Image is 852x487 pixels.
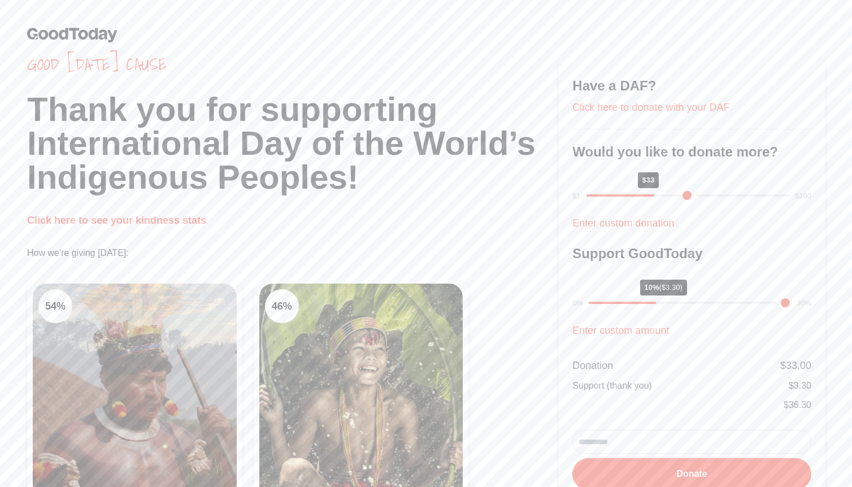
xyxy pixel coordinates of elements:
a: Enter custom donation [572,218,674,229]
span: 3.30 [794,381,811,390]
div: 54 % [38,289,72,323]
span: 36.30 [789,400,811,410]
a: Click here to see your kindness stats [27,215,206,226]
h3: Have a DAF? [572,77,811,95]
div: Donation [572,358,613,373]
div: $100 [795,190,811,202]
a: Enter custom amount [572,325,669,336]
h3: Would you like to donate more? [572,143,811,161]
div: Support (thank you) [572,379,652,393]
h1: Thank you for supporting International Day of the World’s Indigenous Peoples! [27,93,559,194]
span: ($3.30) [659,283,683,292]
div: 30% [797,298,811,309]
span: Good [DATE] cause [27,54,559,75]
div: 10% [640,280,687,295]
div: $ [784,398,811,412]
h3: Support GoodToday [572,245,811,263]
div: 0% [572,298,583,309]
div: $ [789,379,811,393]
div: $ [780,358,811,373]
a: Click here to donate with your DAF [572,102,729,113]
div: $33 [638,172,659,188]
div: 46 % [265,289,299,323]
span: 33.00 [786,360,811,371]
p: How we're giving [DATE]: [27,246,559,260]
div: $1 [572,190,580,202]
img: GoodToday [27,27,118,42]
